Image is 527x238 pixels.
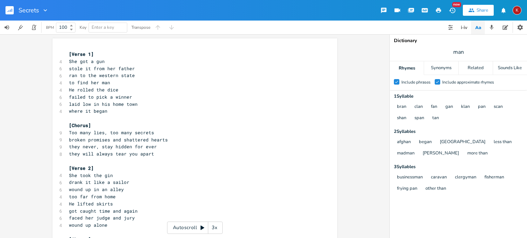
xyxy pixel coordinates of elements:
[394,94,523,99] div: 1 Syllable
[69,201,113,207] span: He lifted skirts
[69,222,107,228] span: wound up alone
[397,115,406,121] button: shan
[208,222,221,234] div: 3x
[69,165,94,171] span: [Verse 2]
[69,129,154,136] span: Too many lies, too many secrets
[390,61,424,75] div: Rhymes
[69,122,91,128] span: [Chorus]
[494,139,512,145] button: less than
[69,172,113,178] span: She took the gin
[463,5,494,16] button: Share
[69,101,138,107] span: laid low in his home town
[494,104,503,110] button: scan
[442,80,494,84] div: Include approximate rhymes
[453,48,464,56] span: man
[69,51,94,57] span: [Verse 1]
[445,4,459,16] button: New
[394,38,523,43] div: Dictionary
[478,104,485,110] button: pan
[424,61,458,75] div: Synonyms
[69,143,157,150] span: they never, stay hidden for ever
[461,104,470,110] button: klan
[401,80,431,84] div: Include phrases
[80,25,86,29] div: Key
[414,104,423,110] button: clan
[452,2,461,7] div: New
[69,65,135,72] span: stole it from her father
[513,2,522,18] button: K
[69,151,154,157] span: they will always tear you apart
[397,104,406,110] button: bran
[432,115,439,121] button: tan
[423,151,459,156] button: [PERSON_NAME]
[69,186,124,192] span: wound up in an alley
[131,25,150,29] div: Transpose
[493,61,527,75] div: Sounds Like
[459,61,493,75] div: Related
[445,104,453,110] button: gan
[69,72,135,78] span: ran to the western state
[46,26,54,29] div: BPM
[394,165,523,169] div: 3 Syllable s
[431,175,447,180] button: caravan
[397,151,414,156] button: madman
[431,104,437,110] button: fan
[397,175,423,180] button: businessman
[92,24,114,30] span: Enter a key
[69,58,105,64] span: She got a gun
[425,186,446,192] button: other than
[513,6,522,15] div: kerynlee24
[440,139,485,145] button: [GEOGRAPHIC_DATA]
[467,151,488,156] button: more than
[69,94,132,100] span: failed to pick a winner
[19,7,39,13] span: Secrets
[477,7,488,13] div: Share
[167,222,223,234] div: Autoscroll
[69,137,168,143] span: broken promises and shattered hearts
[69,79,110,86] span: to find her man
[69,108,107,114] span: where it began
[69,193,116,200] span: too far from home
[69,87,118,93] span: He rolled the dice
[397,186,417,192] button: frying pan
[69,215,135,221] span: faced her judge and jury
[484,175,504,180] button: fisherman
[394,129,523,134] div: 2 Syllable s
[419,139,432,145] button: began
[397,139,411,145] button: afghan
[69,208,138,214] span: got caught time and again
[455,175,476,180] button: clergyman
[414,115,424,121] button: span
[69,179,129,185] span: drank it like a sailor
